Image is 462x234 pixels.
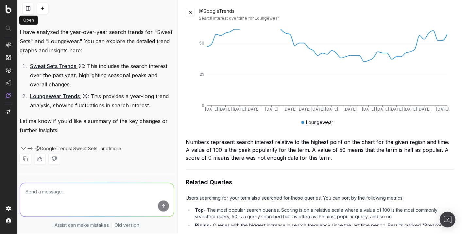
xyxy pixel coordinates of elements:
tspan: [DATE] [219,107,232,112]
img: Botify logo [6,5,11,13]
tspan: [DATE] [376,107,389,112]
li: - The most popular search queries. Scoring is on a relative scale where a value of 100 is the mos... [193,207,454,220]
a: Loungewear Trends [30,92,88,101]
span: @GoogleTrends: Sweat Sets [35,145,97,152]
h2: Related Queries [186,178,454,187]
p: Assist can make mistakes [55,222,109,229]
button: @GoogleTrends: Sweat Sets [27,145,97,152]
p: Users searching for your term also searched for these queries. You can sort by the following metr... [186,195,454,201]
tspan: [DATE] [247,107,260,112]
li: : This includes the search interest over the past year, highlighting seasonal peaks and overall c... [28,62,174,89]
tspan: [DATE] [436,107,449,112]
tspan: [DATE] [298,107,311,112]
tspan: [DATE] [283,107,297,112]
tspan: 25 [200,72,204,77]
img: Analytics [6,42,11,47]
img: Studio [6,80,11,85]
b: Top [195,207,204,213]
tspan: [DATE] [404,107,417,112]
div: Numbers represent search interest relative to the highest point on the chart for the given region... [186,138,454,162]
img: Setting [6,206,11,211]
a: Old version [114,222,139,229]
img: My account [6,218,11,224]
tspan: [DATE] [311,107,324,112]
li: : This provides a year-long trend analysis, showing fluctuations in search interest. [28,92,174,110]
p: I have analyzed the year-over-year search trends for "Sweat Sets" and "Loungewear." You can explo... [20,27,174,55]
b: Rising [195,223,210,228]
img: Activation [6,67,11,73]
img: Switch project [7,110,10,114]
tspan: [DATE] [390,107,403,112]
tspan: [DATE] [362,107,375,112]
div: @GoogleTrends [199,8,454,21]
tspan: [DATE] [205,107,218,112]
img: Assist [6,93,11,98]
tspan: [DATE] [325,107,338,112]
tspan: 50 [199,41,204,45]
tspan: [DATE] [418,107,431,112]
div: Search interest over time for Loungewear [199,16,454,21]
tspan: [DATE] [233,107,246,112]
tspan: 0 [202,103,204,108]
tspan: [DATE] [344,107,357,112]
p: Let me know if you'd like a summary of the key changes or further insights! [20,117,174,135]
tspan: [DATE] [265,107,278,112]
div: Open Intercom Messenger [440,212,455,227]
div: and 1 more [97,145,129,152]
p: Open [23,18,34,23]
img: Intelligence [6,55,11,60]
a: Sweat Sets Trends [30,62,84,71]
div: Loungewear [301,119,333,126]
